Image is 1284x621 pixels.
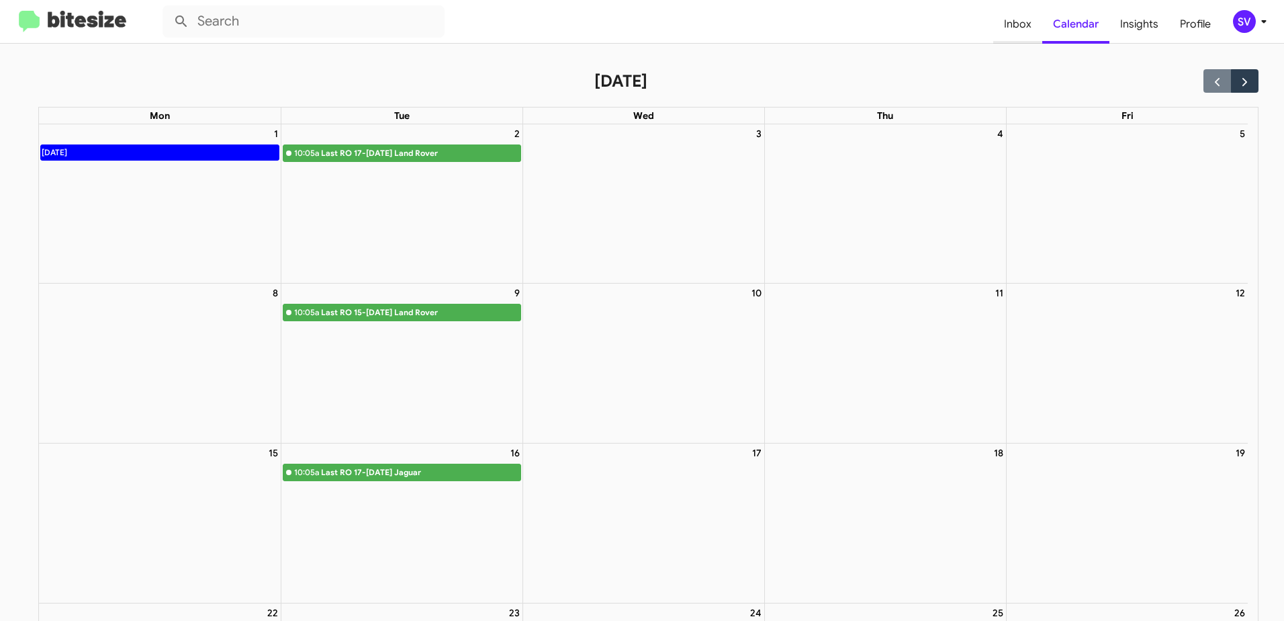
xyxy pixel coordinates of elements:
[1042,5,1109,44] a: Calendar
[749,284,764,302] a: September 10, 2025
[991,444,1006,462] a: September 18, 2025
[522,283,764,443] td: September 10, 2025
[764,443,1006,603] td: September 18, 2025
[321,466,520,479] div: Last RO 17-[DATE] Jaguar
[270,284,281,302] a: September 8, 2025
[39,124,281,283] td: September 1, 2025
[594,71,647,92] h2: [DATE]
[508,444,522,462] a: September 16, 2025
[1006,124,1248,283] td: September 5, 2025
[266,444,281,462] a: September 15, 2025
[163,5,445,38] input: Search
[1169,5,1222,44] a: Profile
[631,108,657,124] a: Wednesday
[294,147,319,160] div: 10:05a
[1233,10,1256,33] div: SV
[321,147,520,160] div: Last RO 17-[DATE] Land Rover
[392,108,412,124] a: Tuesday
[1237,124,1248,143] a: September 5, 2025
[512,124,522,143] a: September 2, 2025
[1233,444,1248,462] a: September 19, 2025
[281,443,522,603] td: September 16, 2025
[874,108,896,124] a: Thursday
[281,124,522,283] td: September 2, 2025
[1203,69,1231,93] button: Previous month
[281,283,522,443] td: September 9, 2025
[1006,283,1248,443] td: September 12, 2025
[39,283,281,443] td: September 8, 2025
[147,108,173,124] a: Monday
[764,283,1006,443] td: September 11, 2025
[764,124,1006,283] td: September 4, 2025
[294,306,319,319] div: 10:05a
[1222,10,1269,33] button: SV
[522,443,764,603] td: September 17, 2025
[522,124,764,283] td: September 3, 2025
[995,124,1006,143] a: September 4, 2025
[1233,284,1248,302] a: September 12, 2025
[41,145,68,160] div: [DATE]
[294,466,319,479] div: 10:05a
[512,284,522,302] a: September 9, 2025
[749,444,764,462] a: September 17, 2025
[321,306,520,319] div: Last RO 15-[DATE] Land Rover
[1119,108,1136,124] a: Friday
[753,124,764,143] a: September 3, 2025
[993,5,1042,44] a: Inbox
[39,443,281,603] td: September 15, 2025
[1231,69,1258,93] button: Next month
[271,124,281,143] a: September 1, 2025
[1006,443,1248,603] td: September 19, 2025
[993,284,1006,302] a: September 11, 2025
[1109,5,1169,44] a: Insights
